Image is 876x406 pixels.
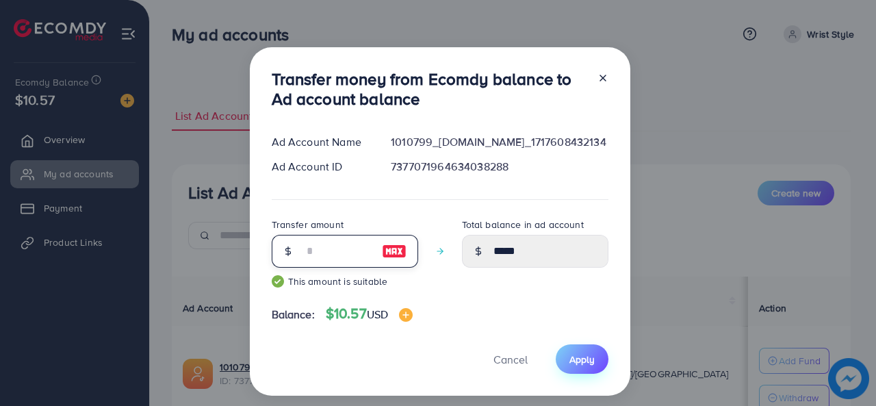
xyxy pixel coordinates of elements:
div: Ad Account Name [261,134,381,150]
img: image [382,243,407,259]
h4: $10.57 [326,305,413,322]
div: Ad Account ID [261,159,381,175]
span: Cancel [493,352,528,367]
div: 7377071964634038288 [380,159,619,175]
span: USD [367,307,388,322]
button: Apply [556,344,608,374]
h3: Transfer money from Ecomdy balance to Ad account balance [272,69,587,109]
span: Balance: [272,307,315,322]
label: Total balance in ad account [462,218,584,231]
span: Apply [569,353,595,366]
label: Transfer amount [272,218,344,231]
div: 1010799_[DOMAIN_NAME]_1717608432134 [380,134,619,150]
button: Cancel [476,344,545,374]
img: guide [272,275,284,288]
small: This amount is suitable [272,275,418,288]
img: image [399,308,413,322]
